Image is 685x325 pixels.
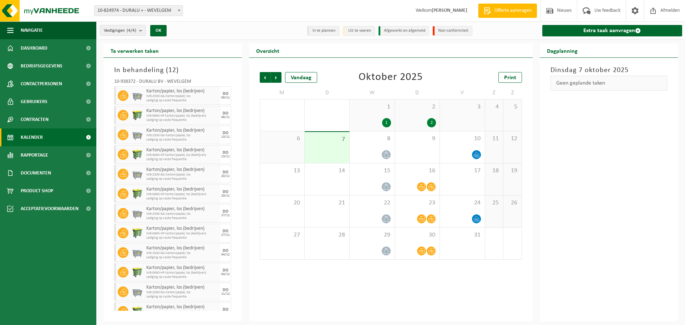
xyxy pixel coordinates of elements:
span: 1 [353,103,391,111]
td: W [350,86,395,99]
span: WB-2500-GA karton/papier, los [146,212,219,216]
div: 11/12 [221,292,230,296]
span: 20 [264,199,301,207]
div: 2 [427,118,436,127]
td: Z [503,86,522,99]
div: DO [223,92,228,96]
span: WB-0660-HP karton/papier, los (bedrijven) [146,310,219,314]
img: WB-2500-GAL-GY-01 [132,286,143,297]
img: WB-0660-HPE-GN-50 [132,267,143,278]
div: DO [223,268,228,273]
span: Karton/papier, los (bedrijven) [146,167,219,173]
span: Vorige [260,72,270,83]
span: 28 [308,231,346,239]
div: DO [223,249,228,253]
span: Karton/papier, los (bedrijven) [146,206,219,212]
span: Rapportage [21,146,48,164]
div: Vandaag [285,72,317,83]
span: 12 [168,67,176,74]
span: 2 [399,103,436,111]
span: Lediging op vaste frequentie [146,295,219,299]
span: Product Shop [21,182,53,200]
span: Offerte aanvragen [493,7,533,14]
span: WB-0660-HP karton/papier, los (bedrijven) [146,232,219,236]
span: WB-0660-HP karton/papier, los (bedrijven) [146,114,219,118]
span: 10-824974 - DURALU + - WEVELGEM [94,5,183,16]
li: Afgewerkt en afgemeld [379,26,429,36]
img: WB-0660-HPE-GN-50 [132,228,143,238]
li: Non-conformiteit [433,26,472,36]
span: Gebruikers [21,93,47,111]
div: Oktober 2025 [359,72,423,83]
div: DO [223,170,228,174]
td: V [440,86,485,99]
span: WB-0660-HP karton/papier, los (bedrijven) [146,192,219,197]
img: WB-0660-HPE-GN-50 [132,306,143,317]
span: WB-2500-GA karton/papier, los [146,133,219,138]
div: DO [223,229,228,233]
div: 27/11 [221,214,230,217]
div: DO [223,131,228,135]
span: Documenten [21,164,51,182]
img: WB-2500-GAL-GY-01 [132,90,143,101]
h3: In behandeling ( ) [114,65,231,76]
span: 23 [399,199,436,207]
span: Contracten [21,111,49,128]
span: 12 [507,135,518,143]
span: 18 [489,167,499,175]
span: 27 [264,231,301,239]
span: WB-0660-HP karton/papier, los (bedrijven) [146,153,219,157]
div: 13/11 [221,155,230,158]
div: 10-938372 - DURALU BV - WEVELGEM [114,79,231,86]
span: Lediging op vaste frequentie [146,157,219,162]
span: 11 [489,135,499,143]
span: Lediging op vaste frequentie [146,177,219,181]
span: Lediging op vaste frequentie [146,255,219,260]
div: 13/11 [221,135,230,139]
span: 17 [443,167,481,175]
span: 9 [399,135,436,143]
h3: Dinsdag 7 oktober 2025 [550,65,668,76]
span: 3 [443,103,481,111]
span: WB-2500-GA karton/papier, los [146,251,219,255]
count: (4/4) [127,28,136,33]
span: 14 [308,167,346,175]
span: 16 [399,167,436,175]
span: Karton/papier, los (bedrijven) [146,265,219,271]
span: Karton/papier, los (bedrijven) [146,108,219,114]
span: 7 [308,136,346,143]
span: 8 [353,135,391,143]
span: Bedrijfsgegevens [21,57,62,75]
span: Lediging op vaste frequentie [146,98,219,103]
span: 6 [264,135,301,143]
div: DO [223,288,228,292]
img: WB-2500-GAL-GY-01 [132,169,143,179]
span: Lediging op vaste frequentie [146,138,219,142]
span: Karton/papier, los (bedrijven) [146,245,219,251]
span: Lediging op vaste frequentie [146,197,219,201]
h2: Dagplanning [540,44,585,57]
span: Print [504,75,516,81]
span: 30 [399,231,436,239]
span: Karton/papier, los (bedrijven) [146,285,219,290]
a: Extra taak aanvragen [542,25,683,36]
div: DO [223,190,228,194]
div: 20/11 [221,194,230,198]
div: 20/11 [221,174,230,178]
a: Offerte aanvragen [478,4,537,18]
div: 1 [382,118,391,127]
span: 26 [507,199,518,207]
span: 31 [443,231,481,239]
div: Geen geplande taken [550,76,668,91]
li: In te plannen [307,26,339,36]
span: Volgende [271,72,281,83]
span: 13 [264,167,301,175]
span: Kalender [21,128,43,146]
span: Lediging op vaste frequentie [146,236,219,240]
div: DO [223,151,228,155]
div: 04/12 [221,273,230,276]
div: DO [223,111,228,116]
span: WB-2500-GA karton/papier, los [146,94,219,98]
div: 04/12 [221,253,230,257]
img: WB-0660-HPE-GN-50 [132,188,143,199]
